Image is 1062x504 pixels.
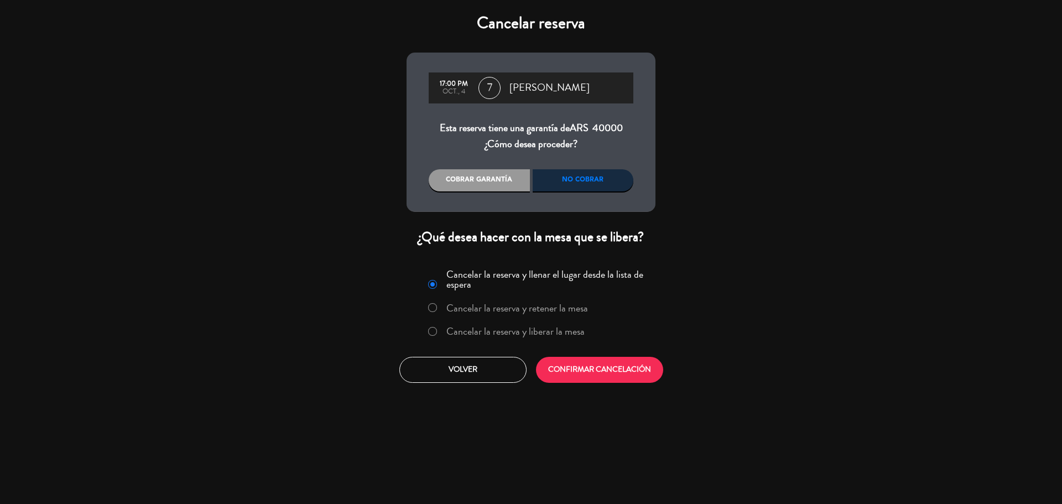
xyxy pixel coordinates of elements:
span: [PERSON_NAME] [509,80,590,96]
span: 7 [478,77,501,99]
label: Cancelar la reserva y llenar el lugar desde la lista de espera [446,269,649,289]
div: oct., 4 [434,88,473,96]
div: Cobrar garantía [429,169,530,191]
button: Volver [399,357,527,383]
span: 40000 [592,121,623,135]
label: Cancelar la reserva y liberar la mesa [446,326,585,336]
div: ¿Qué desea hacer con la mesa que se libera? [407,228,655,246]
h4: Cancelar reserva [407,13,655,33]
button: CONFIRMAR CANCELACIÓN [536,357,663,383]
span: ARS [570,121,589,135]
label: Cancelar la reserva y retener la mesa [446,303,588,313]
div: Esta reserva tiene una garantía de ¿Cómo desea proceder? [429,120,633,153]
div: 17:00 PM [434,80,473,88]
div: No cobrar [533,169,634,191]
